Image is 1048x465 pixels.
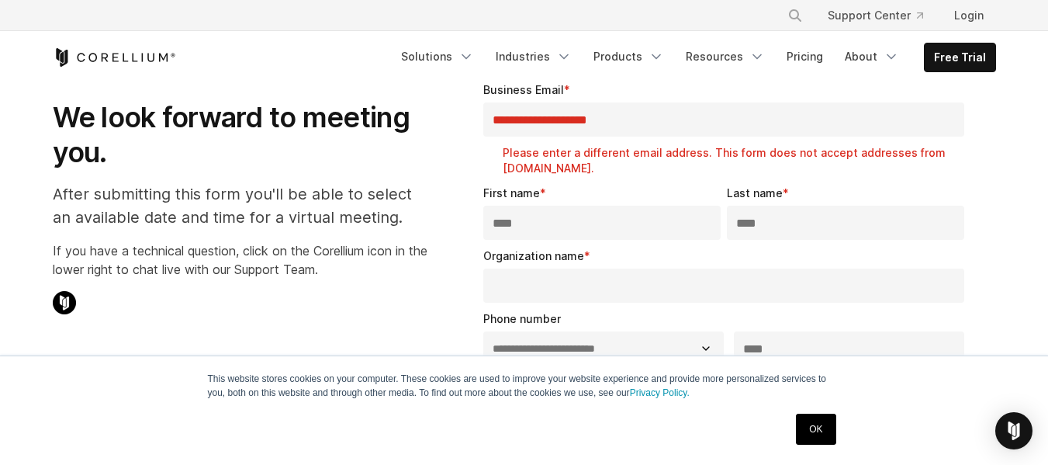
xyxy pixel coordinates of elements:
[727,186,783,200] span: Last name
[392,43,483,71] a: Solutions
[486,43,581,71] a: Industries
[630,387,690,398] a: Privacy Policy.
[483,249,584,262] span: Organization name
[676,43,774,71] a: Resources
[777,43,832,71] a: Pricing
[503,145,971,176] label: Please enter a different email address. This form does not accept addresses from [DOMAIN_NAME].
[815,2,936,29] a: Support Center
[53,291,76,314] img: Corellium Chat Icon
[53,100,427,170] h1: We look forward to meeting you.
[995,412,1032,449] div: Open Intercom Messenger
[835,43,908,71] a: About
[208,372,841,400] p: This website stores cookies on your computer. These cookies are used to improve your website expe...
[53,48,176,67] a: Corellium Home
[53,241,427,279] p: If you have a technical question, click on the Corellium icon in the lower right to chat live wit...
[483,186,540,200] span: First name
[483,312,561,325] span: Phone number
[584,43,673,71] a: Products
[781,2,809,29] button: Search
[942,2,996,29] a: Login
[392,43,996,72] div: Navigation Menu
[769,2,996,29] div: Navigation Menu
[925,43,995,71] a: Free Trial
[53,182,427,229] p: After submitting this form you'll be able to select an available date and time for a virtual meet...
[483,83,564,96] span: Business Email
[796,414,835,445] a: OK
